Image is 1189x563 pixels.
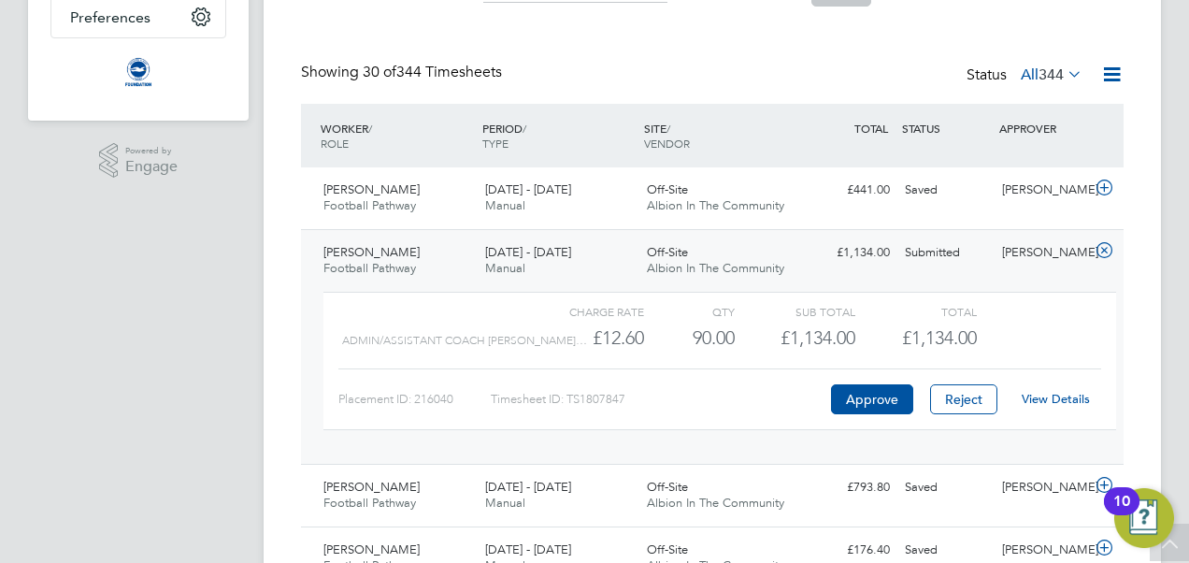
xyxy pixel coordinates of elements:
span: TOTAL [854,121,888,136]
div: Sub Total [735,300,855,323]
div: Charge rate [523,300,644,323]
div: £1,134.00 [735,323,855,354]
span: Preferences [70,8,150,26]
span: [DATE] - [DATE] [485,181,571,197]
div: APPROVER [995,111,1092,145]
div: £1,134.00 [800,238,897,268]
div: Saved [897,175,995,206]
div: Total [855,300,976,323]
span: [PERSON_NAME] [323,181,420,197]
span: / [523,121,526,136]
span: [DATE] - [DATE] [485,244,571,260]
a: Go to home page [50,57,226,87]
span: [PERSON_NAME] [323,541,420,557]
a: View Details [1022,391,1090,407]
div: PERIOD [478,111,639,160]
span: / [368,121,372,136]
span: Manual [485,495,525,511]
div: [PERSON_NAME] [995,175,1092,206]
button: Approve [831,384,913,414]
div: £793.80 [800,472,897,503]
div: 90.00 [644,323,735,354]
a: Powered byEngage [99,143,179,179]
div: Submitted [897,238,995,268]
div: [PERSON_NAME] [995,472,1092,503]
span: [DATE] - [DATE] [485,541,571,557]
span: [PERSON_NAME] [323,244,420,260]
span: [DATE] - [DATE] [485,479,571,495]
span: Off-Site [647,541,688,557]
span: Albion In The Community [647,260,784,276]
div: STATUS [897,111,995,145]
span: Football Pathway [323,197,416,213]
span: Off-Site [647,479,688,495]
span: 344 [1039,65,1064,84]
button: Reject [930,384,997,414]
span: Engage [125,159,178,175]
div: Timesheet ID: TS1807847 [491,384,826,414]
div: Saved [897,472,995,503]
span: [PERSON_NAME] [323,479,420,495]
div: £441.00 [800,175,897,206]
span: 344 Timesheets [363,63,502,81]
div: Placement ID: 216040 [338,384,491,414]
div: WORKER [316,111,478,160]
div: £12.60 [523,323,644,354]
div: QTY [644,300,735,323]
span: Powered by [125,143,178,159]
label: All [1021,65,1082,84]
div: SITE [639,111,801,160]
div: Showing [301,63,506,82]
button: Open Resource Center, 10 new notifications [1114,488,1174,548]
div: Status [967,63,1086,89]
span: Football Pathway [323,260,416,276]
span: VENDOR [644,136,690,151]
span: Off-Site [647,244,688,260]
span: ROLE [321,136,349,151]
span: 30 of [363,63,396,81]
div: 10 [1113,501,1130,526]
span: £1,134.00 [902,326,977,349]
img: albioninthecommunity-logo-retina.png [123,57,153,87]
span: Admin/Assistant Coach [PERSON_NAME]… [342,334,587,347]
span: Albion In The Community [647,495,784,511]
span: Manual [485,260,525,276]
span: / [666,121,670,136]
span: Off-Site [647,181,688,197]
div: [PERSON_NAME] [995,238,1092,268]
span: Manual [485,197,525,213]
span: Football Pathway [323,495,416,511]
span: TYPE [482,136,509,151]
span: Albion In The Community [647,197,784,213]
